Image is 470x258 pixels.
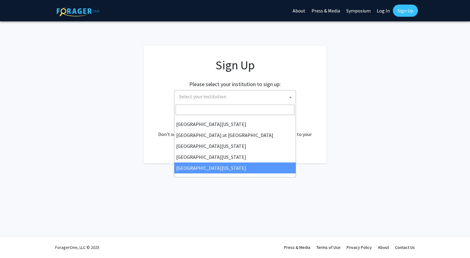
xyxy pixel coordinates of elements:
[174,119,296,130] li: [GEOGRAPHIC_DATA][US_STATE]
[174,173,296,184] li: [PERSON_NAME][GEOGRAPHIC_DATA]
[179,93,226,99] span: Select your institution
[174,90,296,104] span: Select your institution
[347,245,372,250] a: Privacy Policy
[174,130,296,141] li: [GEOGRAPHIC_DATA] at [GEOGRAPHIC_DATA]
[316,245,340,250] a: Terms of Use
[189,81,281,88] h2: Please select your institution to sign up:
[395,245,415,250] a: Contact Us
[177,90,296,103] span: Select your institution
[174,162,296,173] li: [GEOGRAPHIC_DATA][US_STATE]
[174,152,296,162] li: [GEOGRAPHIC_DATA][US_STATE]
[176,105,294,115] input: Search
[57,6,99,16] img: ForagerOne Logo
[378,245,389,250] a: About
[284,245,310,250] a: Press & Media
[5,231,26,253] iframe: Chat
[55,237,99,258] div: ForagerOne, LLC © 2025
[156,116,314,145] div: Already have an account? . Don't see your institution? about bringing ForagerOne to your institut...
[393,5,418,17] a: Sign Up
[156,58,314,72] h1: Sign Up
[174,141,296,152] li: [GEOGRAPHIC_DATA][US_STATE]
